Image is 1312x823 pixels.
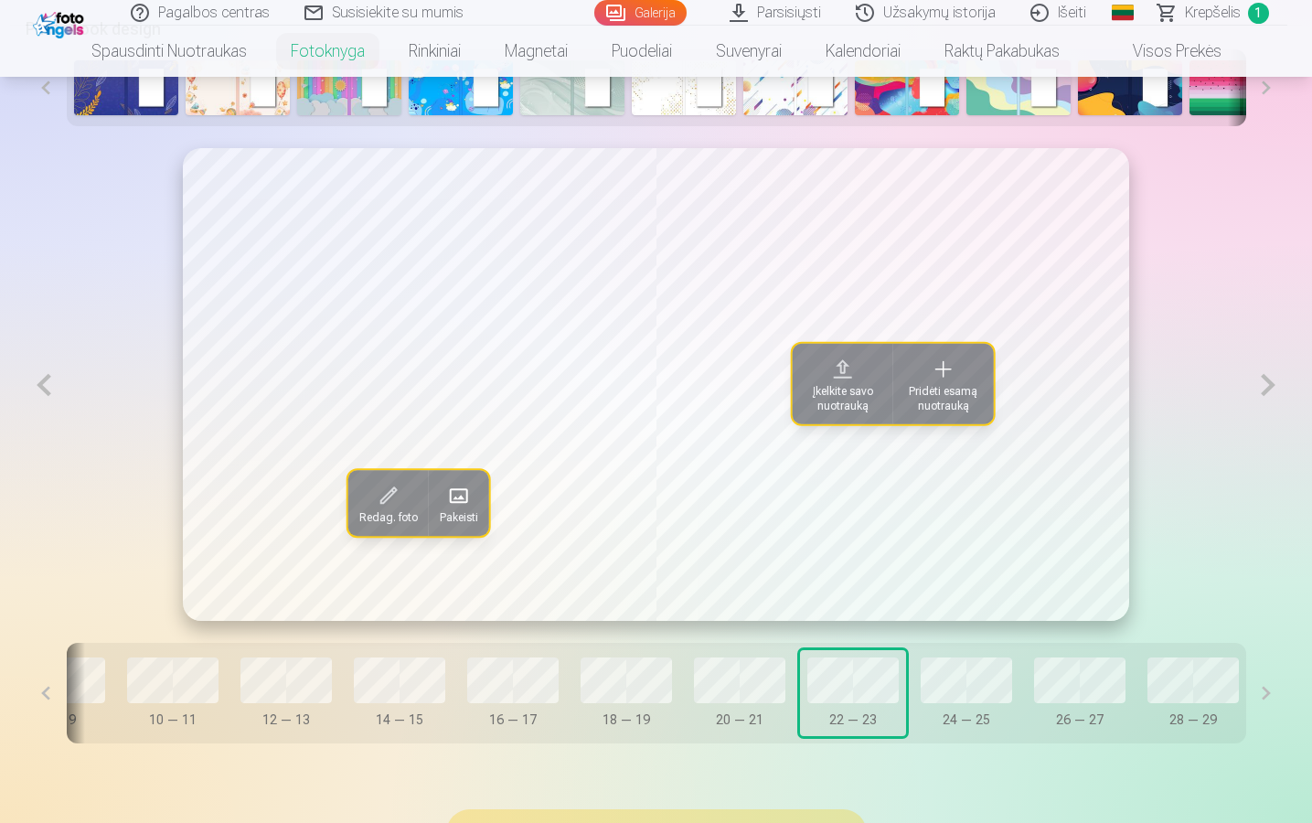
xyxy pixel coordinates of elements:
div: 14 — 15 [354,711,445,729]
span: 1 [1248,3,1269,24]
div: 24 — 25 [921,711,1012,729]
a: Magnetai [483,26,590,77]
div: 22 — 23 [807,711,899,729]
img: /fa2 [33,7,89,38]
button: 24 — 25 [913,650,1019,736]
div: 28 — 29 [1147,711,1239,729]
button: 14 — 15 [347,650,453,736]
img: 27x27_7-cover [743,60,848,115]
span: Įkelkite savo nuotrauką [803,384,881,413]
a: Puodeliai [590,26,694,77]
a: Raktų pakabukas [923,26,1082,77]
span: Krepšelis [1185,2,1241,24]
img: 27x27_2-cover [186,60,290,115]
button: 20 — 21 [687,650,793,736]
a: Kalendoriai [804,26,923,77]
button: Pridėti esamą nuotrauką [892,344,993,424]
div: 20 — 21 [694,711,785,729]
img: 27x27_1-cover [74,60,178,115]
span: Pridėti esamą nuotrauką [903,384,982,413]
button: Pakeisti [429,470,489,536]
img: 27x27_10 [1078,60,1182,115]
a: Rinkiniai [387,26,483,77]
a: Suvenyrai [694,26,804,77]
button: 10 — 11 [120,650,226,736]
div: 18 — 19 [581,711,672,729]
div: 16 — 17 [467,711,559,729]
button: 22 — 23 [800,650,906,736]
div: 10 — 11 [127,711,219,729]
button: 16 — 17 [460,650,566,736]
div: 26 — 27 [1034,711,1125,729]
img: 27x27_11 [1189,60,1294,115]
button: Redag. foto [348,470,429,536]
span: Pakeisti [440,510,478,525]
button: 28 — 29 [1140,650,1246,736]
a: Spausdinti nuotraukas [69,26,269,77]
img: 27x27_9 [966,60,1071,115]
button: Įkelkite savo nuotrauką [792,344,892,424]
img: 27x27_6-cover [632,60,736,115]
span: Redag. foto [359,510,418,525]
img: 27x27_4-cover [409,60,513,115]
img: 27x27_8 [855,60,959,115]
a: Fotoknyga [269,26,387,77]
button: 12 — 13 [233,650,339,736]
button: 18 — 19 [573,650,679,736]
button: 26 — 27 [1027,650,1133,736]
img: 27x27_3-cover [297,60,401,115]
img: 27x27_5-cover [520,60,624,115]
div: 12 — 13 [240,711,332,729]
a: Visos prekės [1082,26,1243,77]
